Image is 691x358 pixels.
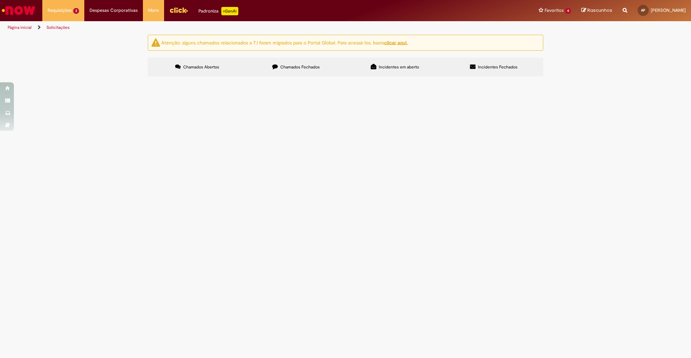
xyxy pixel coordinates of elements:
img: click_logo_yellow_360x200.png [169,5,188,15]
span: Incidentes em aberto [379,64,419,70]
a: clicar aqui. [384,39,408,45]
span: 4 [565,8,571,14]
img: ServiceNow [1,3,36,17]
a: Solicitações [46,25,70,30]
span: 3 [73,8,79,14]
span: Chamados Fechados [280,64,320,70]
span: Incidentes Fechados [478,64,518,70]
span: AP [641,8,645,13]
a: Rascunhos [581,7,612,14]
span: More [148,7,159,14]
ul: Trilhas de página [5,21,455,34]
span: Favoritos [545,7,564,14]
span: Rascunhos [587,7,612,14]
span: Requisições [48,7,72,14]
span: [PERSON_NAME] [651,7,686,13]
div: Padroniza [198,7,238,15]
p: +GenAi [221,7,238,15]
a: Página inicial [8,25,32,30]
span: Chamados Abertos [183,64,219,70]
span: Despesas Corporativas [89,7,138,14]
ng-bind-html: Atenção: alguns chamados relacionados a T.I foram migrados para o Portal Global. Para acessá-los,... [161,39,408,45]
